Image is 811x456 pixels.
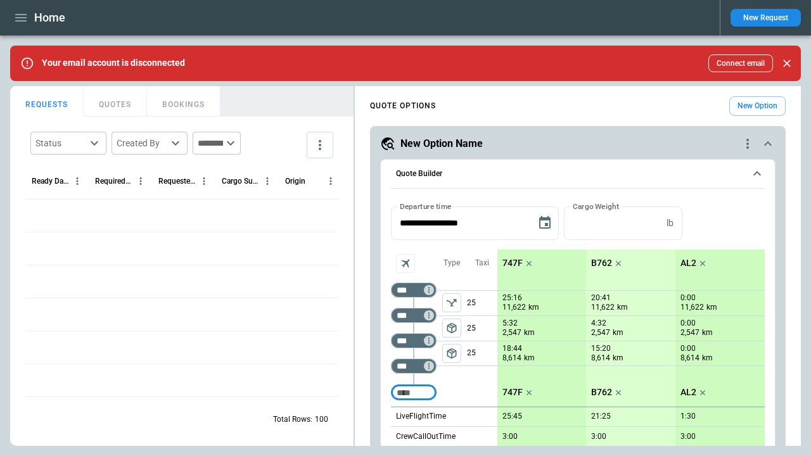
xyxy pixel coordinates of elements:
[444,258,460,269] p: Type
[117,137,167,149] div: Created By
[442,344,461,363] button: left aligned
[442,293,461,312] span: Type of sector
[307,132,333,158] button: more
[502,319,518,328] p: 5:32
[34,10,65,25] h1: Home
[502,412,522,421] p: 25:45
[680,353,699,364] p: 8,614
[680,302,704,313] p: 11,622
[680,327,699,338] p: 2,547
[573,201,619,212] label: Cargo Weight
[84,86,147,117] button: QUOTES
[502,432,518,441] p: 3:00
[502,258,523,269] p: 747F
[778,49,796,77] div: dismiss
[396,431,456,442] p: CrewCallOutTime
[591,353,610,364] p: 8,614
[467,291,497,315] p: 25
[391,333,437,348] div: Too short
[502,293,522,303] p: 25:16
[285,177,305,186] div: Origin
[322,173,339,189] button: Origin column menu
[680,412,696,421] p: 1:30
[778,54,796,72] button: Close
[680,258,696,269] p: AL2
[591,412,611,421] p: 21:25
[591,258,612,269] p: B762
[69,173,86,189] button: Ready Date & Time (UTC) column menu
[445,322,458,334] span: package_2
[370,103,436,109] h4: QUOTE OPTIONS
[617,302,628,313] p: km
[729,96,786,116] button: New Option
[391,358,437,374] div: Too short
[442,319,461,338] span: Type of sector
[467,316,497,341] p: 25
[475,258,489,269] p: Taxi
[702,353,713,364] p: km
[391,282,437,298] div: Too short
[396,170,442,178] h6: Quote Builder
[591,432,606,441] p: 3:00
[502,353,521,364] p: 8,614
[445,347,458,360] span: package_2
[315,414,328,425] p: 100
[391,308,437,323] div: Too short
[400,137,483,151] h5: New Option Name
[667,218,674,229] p: lb
[132,173,149,189] button: Required Date & Time (UTC) column menu
[680,319,696,328] p: 0:00
[708,54,773,72] button: Connect email
[613,353,623,364] p: km
[591,293,611,303] p: 20:41
[442,293,461,312] button: left aligned
[680,387,696,398] p: AL2
[502,327,521,338] p: 2,547
[380,136,776,151] button: New Option Namequote-option-actions
[259,173,276,189] button: Cargo Summary column menu
[680,344,696,353] p: 0:00
[222,177,259,186] div: Cargo Summary
[680,432,696,441] p: 3:00
[396,254,415,273] span: Aircraft selection
[442,344,461,363] span: Type of sector
[613,327,623,338] p: km
[591,387,612,398] p: B762
[442,319,461,338] button: left aligned
[731,9,801,27] button: New Request
[702,327,713,338] p: km
[502,387,523,398] p: 747F
[502,302,526,313] p: 11,622
[532,210,558,236] button: Choose date, selected date is Sep 9, 2025
[524,327,535,338] p: km
[147,86,220,117] button: BOOKINGS
[196,173,212,189] button: Requested Route column menu
[95,177,132,186] div: Required Date & Time (UTC)
[467,341,497,365] p: 25
[158,177,196,186] div: Requested Route
[591,327,610,338] p: 2,547
[391,160,765,189] button: Quote Builder
[32,177,69,186] div: Ready Date & Time (UTC)
[391,385,437,400] div: Too short
[740,136,755,151] div: quote-option-actions
[591,302,615,313] p: 11,622
[396,411,446,422] p: LiveFlightTime
[35,137,86,149] div: Status
[706,302,717,313] p: km
[502,344,522,353] p: 18:44
[680,293,696,303] p: 0:00
[591,319,606,328] p: 4:32
[273,414,312,425] p: Total Rows:
[42,58,185,68] p: Your email account is disconnected
[10,86,84,117] button: REQUESTS
[400,201,452,212] label: Departure time
[528,302,539,313] p: km
[524,353,535,364] p: km
[591,344,611,353] p: 15:20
